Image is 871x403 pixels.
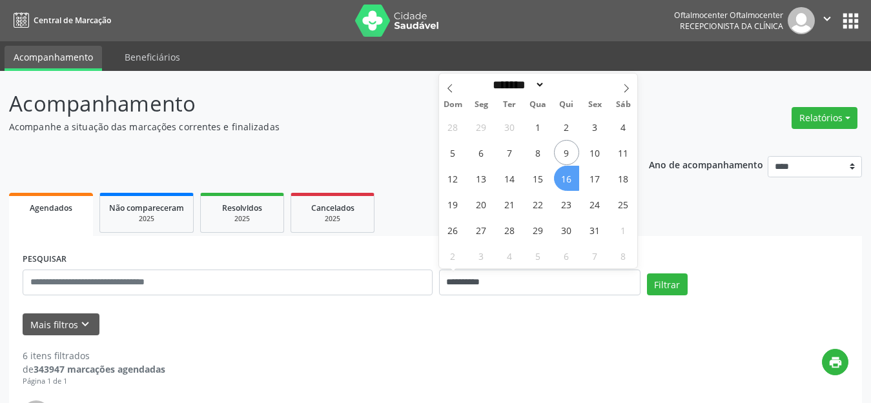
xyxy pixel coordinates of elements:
span: Outubro 27, 2025 [469,217,494,242]
span: Sáb [609,101,637,109]
span: Agendados [30,202,72,213]
span: Outubro 20, 2025 [469,192,494,217]
span: Novembro 7, 2025 [582,243,608,268]
span: Setembro 30, 2025 [497,114,522,139]
span: Sex [580,101,609,109]
span: Novembro 5, 2025 [526,243,551,268]
span: Qua [524,101,552,109]
button:  [815,7,839,34]
div: 2025 [109,214,184,224]
span: Novembro 8, 2025 [611,243,636,268]
button: Relatórios [792,107,857,129]
span: Outubro 17, 2025 [582,166,608,191]
span: Outubro 15, 2025 [526,166,551,191]
span: Cancelados [311,202,354,213]
span: Outubro 25, 2025 [611,192,636,217]
input: Year [545,78,588,92]
span: Recepcionista da clínica [680,21,783,32]
span: Novembro 1, 2025 [611,217,636,242]
span: Outubro 11, 2025 [611,140,636,165]
span: Novembro 3, 2025 [469,243,494,268]
span: Novembro 2, 2025 [440,243,466,268]
div: 2025 [210,214,274,224]
label: PESQUISAR [23,250,67,270]
div: 6 itens filtrados [23,349,165,362]
span: Outubro 1, 2025 [526,114,551,139]
span: Outubro 31, 2025 [582,217,608,242]
span: Outubro 4, 2025 [611,114,636,139]
span: Outubro 7, 2025 [497,140,522,165]
span: Outubro 23, 2025 [554,192,579,217]
span: Setembro 28, 2025 [440,114,466,139]
strong: 343947 marcações agendadas [34,363,165,375]
span: Dom [439,101,467,109]
span: Outubro 18, 2025 [611,166,636,191]
div: Página 1 de 1 [23,376,165,387]
span: Outubro 26, 2025 [440,217,466,242]
span: Outubro 22, 2025 [526,192,551,217]
span: Outubro 28, 2025 [497,217,522,242]
span: Outubro 29, 2025 [526,217,551,242]
span: Outubro 12, 2025 [440,166,466,191]
button: print [822,349,848,375]
i: print [828,355,843,369]
button: Mais filtroskeyboard_arrow_down [23,313,99,336]
span: Outubro 6, 2025 [469,140,494,165]
span: Outubro 24, 2025 [582,192,608,217]
div: de [23,362,165,376]
span: Qui [552,101,580,109]
div: Oftalmocenter Oftalmocenter [674,10,783,21]
i: keyboard_arrow_down [78,317,92,331]
span: Outubro 9, 2025 [554,140,579,165]
span: Outubro 2, 2025 [554,114,579,139]
a: Acompanhamento [5,46,102,71]
span: Resolvidos [222,202,262,213]
span: Outubro 5, 2025 [440,140,466,165]
p: Acompanhamento [9,88,606,120]
span: Seg [467,101,495,109]
select: Month [489,78,546,92]
p: Acompanhe a situação das marcações correntes e finalizadas [9,120,606,133]
span: Outubro 8, 2025 [526,140,551,165]
span: Outubro 21, 2025 [497,192,522,217]
button: apps [839,10,862,32]
span: Outubro 13, 2025 [469,166,494,191]
span: Outubro 30, 2025 [554,217,579,242]
span: Não compareceram [109,202,184,213]
p: Ano de acompanhamento [649,156,763,172]
span: Outubro 14, 2025 [497,166,522,191]
img: img [788,7,815,34]
div: 2025 [300,214,365,224]
span: Outubro 3, 2025 [582,114,608,139]
span: Setembro 29, 2025 [469,114,494,139]
span: Novembro 4, 2025 [497,243,522,268]
span: Ter [495,101,524,109]
span: Outubro 16, 2025 [554,166,579,191]
a: Central de Marcação [9,10,111,31]
i:  [820,12,834,26]
span: Outubro 19, 2025 [440,192,466,217]
span: Novembro 6, 2025 [554,243,579,268]
span: Central de Marcação [34,15,111,26]
a: Beneficiários [116,46,189,68]
span: Outubro 10, 2025 [582,140,608,165]
button: Filtrar [647,273,688,295]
